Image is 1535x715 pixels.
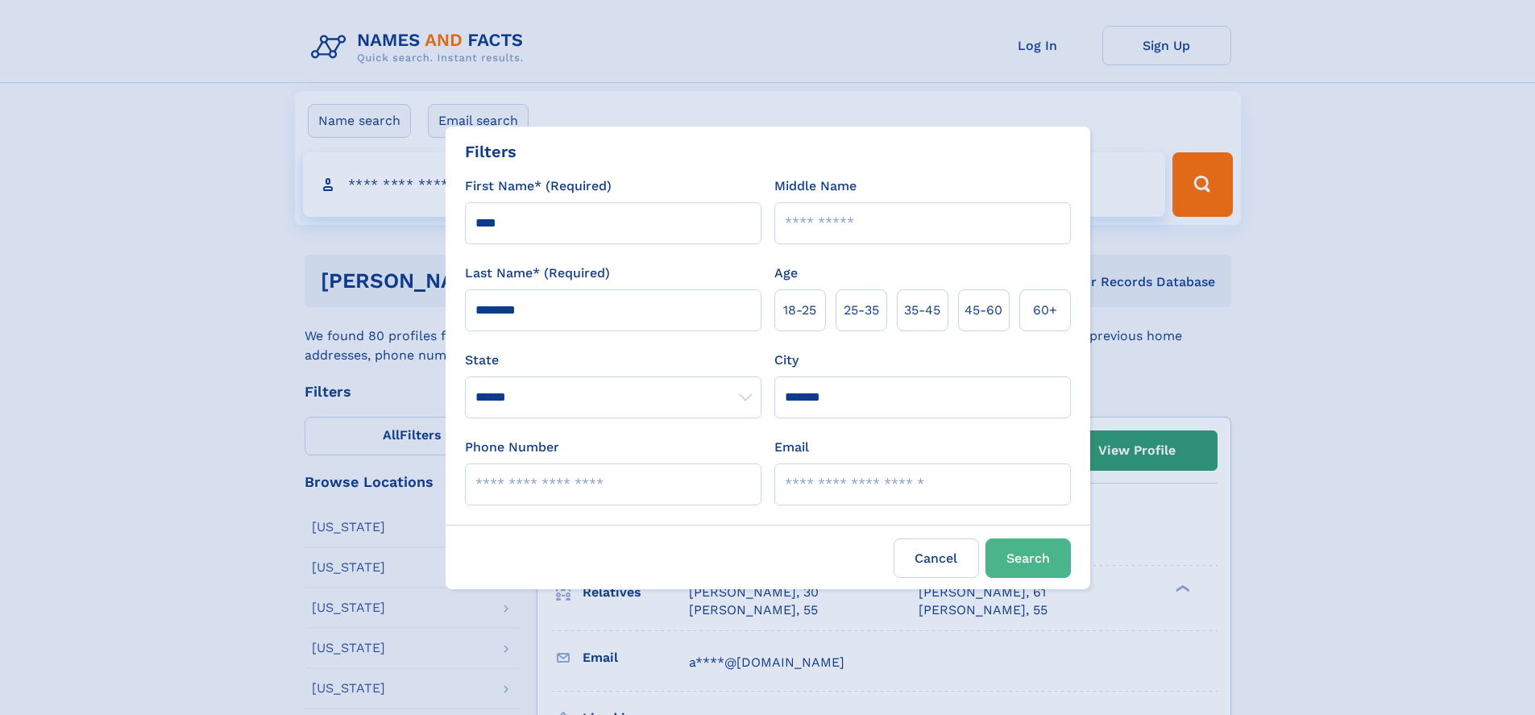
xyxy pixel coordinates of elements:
[1033,301,1057,320] span: 60+
[774,264,798,283] label: Age
[774,177,857,196] label: Middle Name
[465,264,610,283] label: Last Name* (Required)
[774,351,799,370] label: City
[465,351,761,370] label: State
[465,139,517,164] div: Filters
[844,301,879,320] span: 25‑35
[904,301,940,320] span: 35‑45
[985,538,1071,578] button: Search
[465,177,612,196] label: First Name* (Required)
[965,301,1002,320] span: 45‑60
[783,301,816,320] span: 18‑25
[465,438,559,457] label: Phone Number
[894,538,979,578] label: Cancel
[774,438,809,457] label: Email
